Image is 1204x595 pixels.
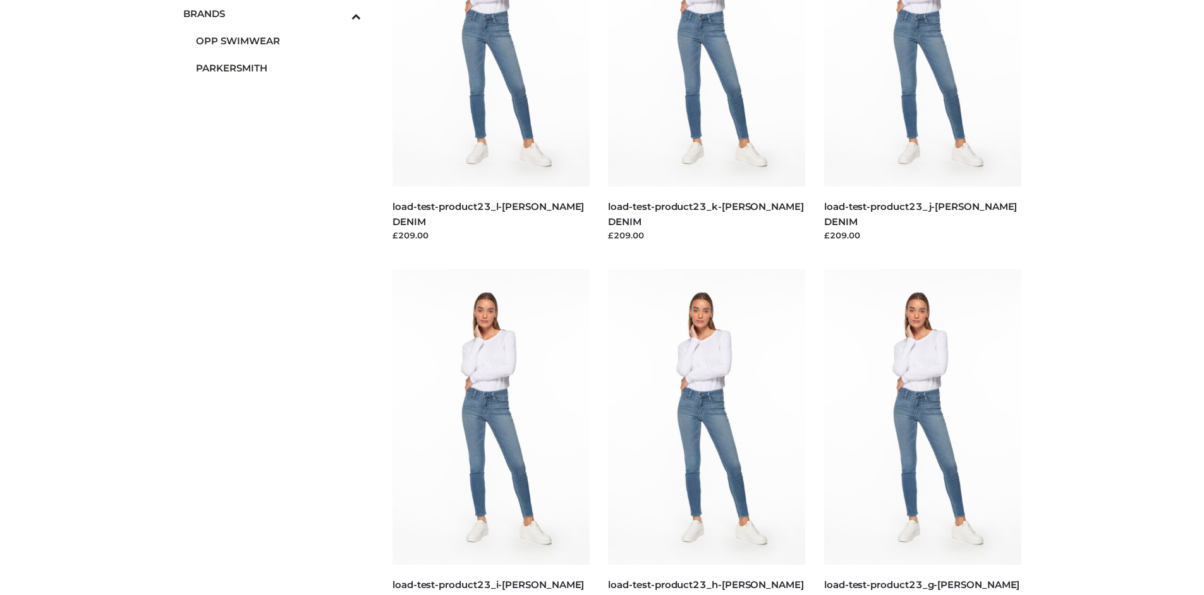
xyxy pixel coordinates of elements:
[608,229,805,242] div: £209.00
[196,54,362,82] a: PARKERSMITH
[824,229,1021,242] div: £209.00
[196,61,362,75] span: PARKERSMITH
[392,229,590,242] div: £209.00
[824,200,1017,227] a: load-test-product23_j-[PERSON_NAME] DENIM
[608,200,803,227] a: load-test-product23_k-[PERSON_NAME] DENIM
[392,200,584,227] a: load-test-product23_l-[PERSON_NAME] DENIM
[183,6,362,21] span: BRANDS
[196,34,362,48] span: OPP SWIMWEAR
[196,27,362,54] a: OPP SWIMWEAR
